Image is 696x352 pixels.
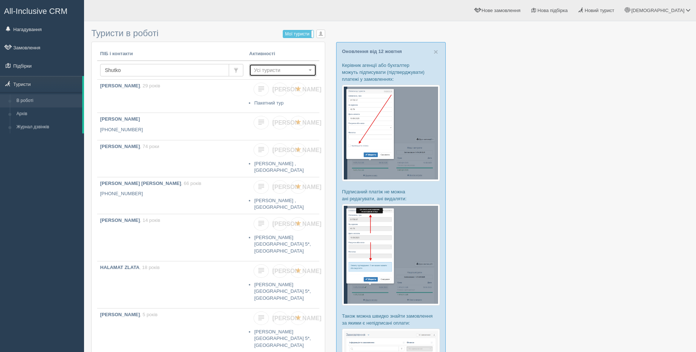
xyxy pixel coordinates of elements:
[100,83,140,88] b: [PERSON_NAME]
[97,113,246,140] a: [PERSON_NAME] [PHONE_NUMBER]
[140,83,160,88] span: , 29 років
[140,217,160,223] span: , 14 років
[100,116,140,122] b: [PERSON_NAME]
[97,48,246,61] th: ПІБ і контакти
[140,265,160,270] span: , 18 років
[4,7,68,16] span: All-Inclusive CRM
[97,214,246,261] a: [PERSON_NAME], 14 років
[273,315,322,321] span: [PERSON_NAME]
[100,181,181,186] b: [PERSON_NAME] [PERSON_NAME]
[100,64,229,76] input: Пошук за ПІБ, паспортом або контактами
[100,126,243,133] p: [PHONE_NUMBER]
[249,64,316,76] button: Усі туристи
[100,144,140,149] b: [PERSON_NAME]
[97,261,246,308] a: HALAMAT ZLATA, 18 років
[13,94,82,107] a: В роботі
[273,268,322,274] span: [PERSON_NAME]
[140,312,157,317] span: , 5 років
[272,83,288,96] a: [PERSON_NAME]
[100,312,140,317] b: [PERSON_NAME]
[273,184,322,190] span: [PERSON_NAME]
[434,48,438,56] button: Close
[181,181,201,186] span: , 66 років
[342,188,440,202] p: Підписаний платіж не можна ані редагувати, ані видаляти:
[537,8,568,13] span: Нова підбірка
[283,30,313,38] label: Мої туристи
[342,85,440,181] img: %D0%BF%D1%96%D0%B4%D1%82%D0%B2%D0%B5%D1%80%D0%B4%D0%B6%D0%B5%D0%BD%D0%BD%D1%8F-%D0%BE%D0%BF%D0%BB...
[254,329,311,348] a: [PERSON_NAME][GEOGRAPHIC_DATA] 5*, [GEOGRAPHIC_DATA]
[631,8,684,13] span: [DEMOGRAPHIC_DATA]
[482,8,520,13] span: Нове замовлення
[254,67,307,74] span: Усі туристи
[100,265,140,270] b: HALAMAT ZLATA
[273,147,322,153] span: [PERSON_NAME]
[254,198,304,210] a: [PERSON_NAME] , [GEOGRAPHIC_DATA]
[273,86,322,92] span: [PERSON_NAME]
[100,190,243,197] p: [PHONE_NUMBER]
[342,49,402,54] a: Оновлення від 12 жовтня
[254,282,311,301] a: [PERSON_NAME][GEOGRAPHIC_DATA] 5*, [GEOGRAPHIC_DATA]
[254,161,304,173] a: [PERSON_NAME] , [GEOGRAPHIC_DATA]
[273,221,322,227] span: [PERSON_NAME]
[97,80,246,113] a: [PERSON_NAME], 29 років
[342,204,440,306] img: %D0%BF%D1%96%D0%B4%D1%82%D0%B2%D0%B5%D1%80%D0%B4%D0%B6%D0%B5%D0%BD%D0%BD%D1%8F-%D0%BE%D0%BF%D0%BB...
[246,48,319,61] th: Активності
[91,28,159,38] span: Туристи в роботі
[272,116,288,129] a: [PERSON_NAME]
[272,217,288,231] a: [PERSON_NAME]
[0,0,84,20] a: All-Inclusive CRM
[342,313,440,326] p: Також можна швидко знайти замовлення за якими є непідписані оплати:
[273,120,322,126] span: [PERSON_NAME]
[13,107,82,121] a: Архів
[272,264,288,278] a: [PERSON_NAME]
[342,62,440,83] p: Керівник агенції або бухгалтер можуть підписувати (підтверджувати) платежі у замовленнях:
[140,144,159,149] span: , 74 роки
[272,180,288,194] a: [PERSON_NAME]
[434,48,438,56] span: ×
[254,100,284,106] a: Пакетний тур
[97,140,246,173] a: [PERSON_NAME], 74 роки
[100,217,140,223] b: [PERSON_NAME]
[272,311,288,325] a: [PERSON_NAME]
[97,177,246,210] a: [PERSON_NAME] [PERSON_NAME], 66 років [PHONE_NUMBER]
[585,8,614,13] span: Новий турист
[13,121,82,134] a: Журнал дзвінків
[254,235,311,254] a: [PERSON_NAME][GEOGRAPHIC_DATA] 5*, [GEOGRAPHIC_DATA]
[272,143,288,157] a: [PERSON_NAME]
